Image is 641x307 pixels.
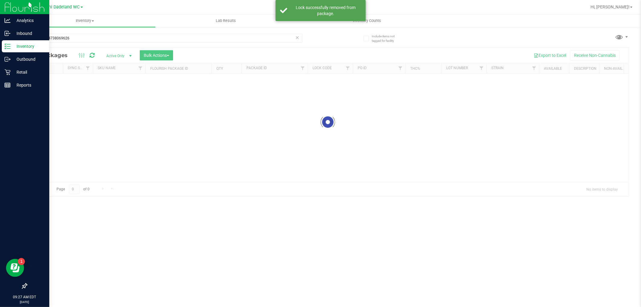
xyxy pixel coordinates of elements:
[18,258,25,265] iframe: Resource center unread badge
[11,56,47,63] p: Outbound
[14,18,155,23] span: Inventory
[11,17,47,24] p: Analytics
[6,259,24,277] iframe: Resource center
[295,34,300,41] span: Clear
[291,5,361,17] div: Lock successfully removed from package.
[11,81,47,89] p: Reports
[155,14,296,27] a: Lab Results
[5,82,11,88] inline-svg: Reports
[11,43,47,50] p: Inventory
[5,43,11,49] inline-svg: Inventory
[345,18,389,23] span: Inventory Counts
[296,14,437,27] a: Inventory Counts
[591,5,630,9] span: Hi, [PERSON_NAME]!
[5,17,11,23] inline-svg: Analytics
[5,56,11,62] inline-svg: Outbound
[11,30,47,37] p: Inbound
[5,69,11,75] inline-svg: Retail
[5,30,11,36] inline-svg: Inbound
[372,34,402,43] span: Include items not tagged for facility
[3,294,47,300] p: 09:27 AM EDT
[14,14,155,27] a: Inventory
[11,69,47,76] p: Retail
[40,5,80,10] span: Miami Dadeland WC
[3,300,47,304] p: [DATE]
[208,18,244,23] span: Lab Results
[26,34,302,43] input: Search Package ID, Item Name, SKU, Lot or Part Number...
